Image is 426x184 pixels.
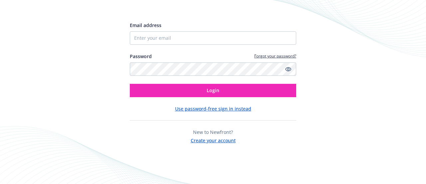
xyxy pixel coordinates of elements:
input: Enter your password [130,62,296,76]
button: Create your account [191,136,236,144]
input: Enter your email [130,31,296,45]
label: Password [130,53,152,60]
span: Login [207,87,219,94]
button: Use password-free sign in instead [175,105,251,112]
span: Email address [130,22,161,28]
button: Login [130,84,296,97]
span: New to Newfront? [193,129,233,135]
